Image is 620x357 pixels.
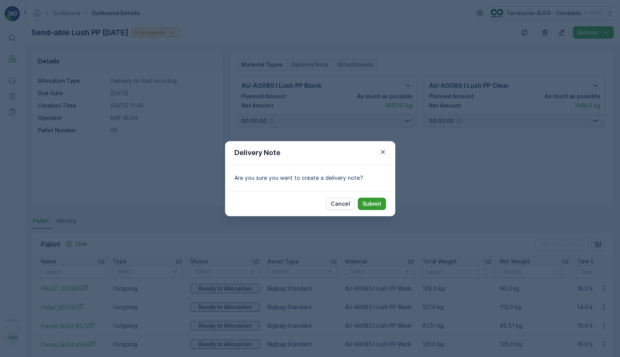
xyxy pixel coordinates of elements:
button: Submit [358,198,386,210]
p: Delivery Note [234,147,280,158]
p: Cancel [331,200,350,208]
button: Cancel [326,198,355,210]
p: Submit [362,200,381,208]
p: Are you sure you want to create a delivery note? [234,174,386,182]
